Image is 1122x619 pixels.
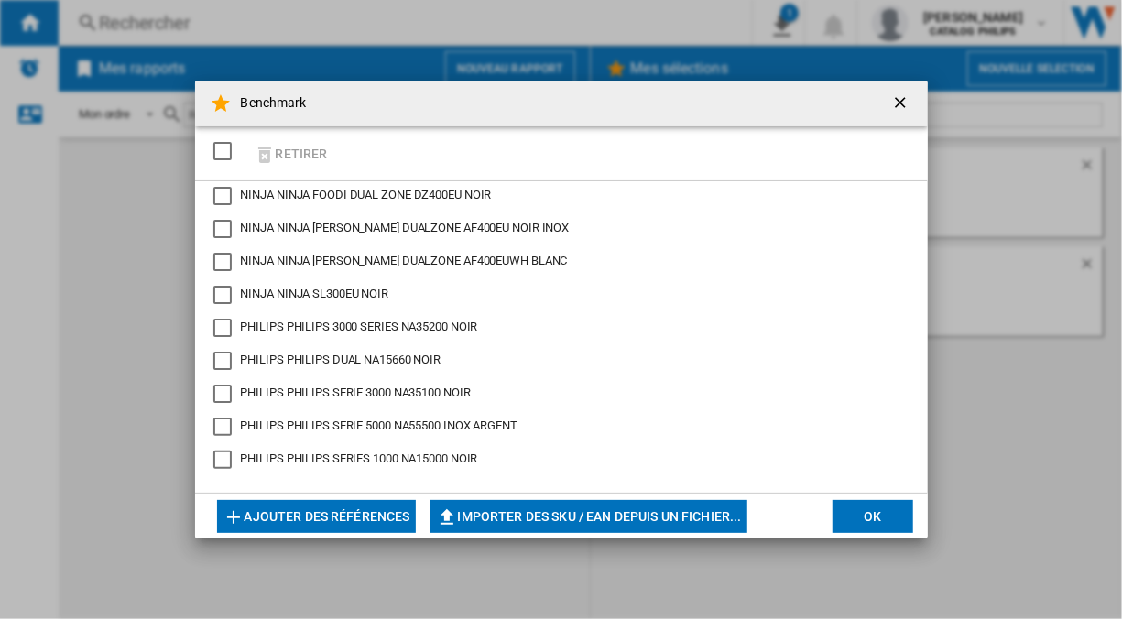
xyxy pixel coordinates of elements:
md-checkbox: NINJA FOODI MAX DUALZONE AF400EU NOIR INOX [213,220,895,238]
md-checkbox: PHILIPS SERIE 5000 NA55500 INOX ARGENT [213,418,895,436]
button: Retirer [248,132,333,175]
button: Importer des SKU / EAN depuis un fichier... [430,500,747,533]
md-checkbox: PHILIPS DUAL NA15660 NOIR [213,352,895,370]
span: PHILIPS PHILIPS SERIE 3000 NA35100 NOIR [241,386,471,399]
span: PHILIPS PHILIPS SERIE 5000 NA55500 INOX ARGENT [241,418,517,432]
md-checkbox: SELECTIONS.EDITION_POPUP.SELECT_DESELECT [213,136,241,166]
button: getI18NText('BUTTONS.CLOSE_DIALOG') [884,85,920,122]
span: NINJA NINJA SL300EU NOIR [241,287,389,300]
span: PHILIPS PHILIPS DUAL NA15660 NOIR [241,353,441,366]
md-checkbox: NINJA FOODI DUAL ZONE DZ400EU NOIR [213,187,895,205]
span: PHILIPS PHILIPS 3000 SERIES NA35200 NOIR [241,320,478,333]
span: NINJA NINJA FOODI DUAL ZONE DZ400EU NOIR [241,188,492,201]
span: PHILIPS PHILIPS SERIES 1000 NA15000 NOIR [241,451,478,465]
md-checkbox: NINJA SL300EU NOIR [213,286,895,304]
md-checkbox: PHILIPS 3000 SERIES NA35200 NOIR [213,319,895,337]
span: NINJA NINJA [PERSON_NAME] DUALZONE AF400EUWH BLANC [241,254,568,267]
ng-md-icon: getI18NText('BUTTONS.CLOSE_DIALOG') [891,93,913,115]
md-checkbox: PHILIPS SERIE 3000 NA35100 NOIR [213,385,895,403]
span: NINJA NINJA [PERSON_NAME] DUALZONE AF400EU NOIR INOX [241,221,570,234]
button: OK [833,500,913,533]
h4: Benchmark [232,94,307,113]
md-checkbox: NINJA FOODI MAX DUALZONE AF400EUWH BLANC [213,253,895,271]
button: Ajouter des références [217,500,416,533]
md-checkbox: PHILIPS SERIES 1000 NA15000 NOIR [213,451,910,469]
